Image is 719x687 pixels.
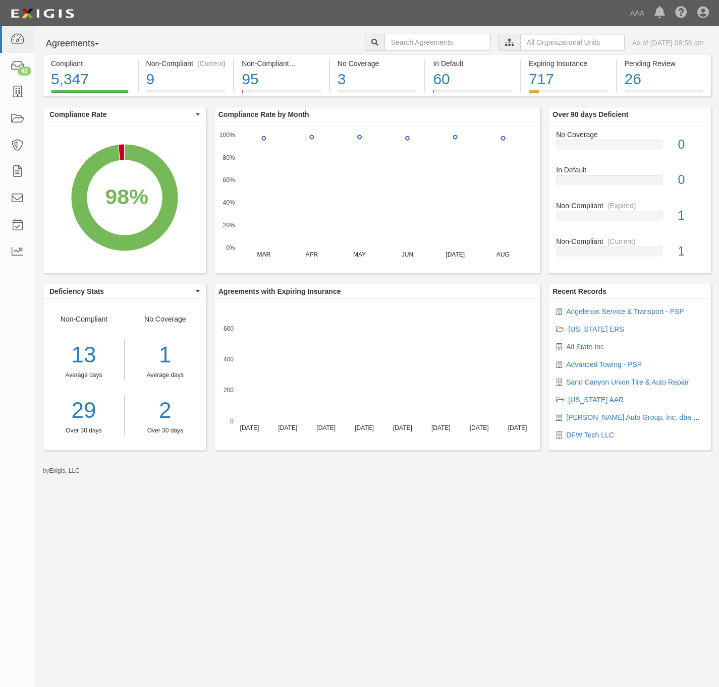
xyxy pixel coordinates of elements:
div: 0 [671,136,711,154]
text: APR [305,251,318,258]
div: 3 [338,69,417,90]
div: No Coverage [548,130,711,140]
b: Over 90 days Deficient [552,110,628,118]
div: Compliant [51,58,130,69]
div: 60 [433,69,513,90]
text: [DATE] [316,424,336,431]
text: [DATE] [446,251,465,258]
small: by [43,467,80,475]
text: MAY [353,251,366,258]
div: As of [DATE] 08:58 am [632,38,704,48]
span: Deficiency Stats [49,286,193,296]
div: Non-Compliant [548,236,711,246]
b: Recent Records [552,287,606,295]
a: In Default60 [425,90,520,98]
div: 98% [105,181,149,212]
div: 717 [529,69,609,90]
i: Help Center - Complianz [675,7,687,19]
text: AUG [496,251,510,258]
div: 29 [43,395,124,426]
div: Over 30 days [43,426,124,435]
div: Average days [132,371,198,380]
svg: A chart. [214,299,540,450]
text: 400 [224,356,234,363]
div: Average days [43,371,124,380]
div: 0 [671,171,711,189]
text: 600 [224,325,234,332]
a: [US_STATE] AAR [568,396,624,404]
div: 42 [18,67,31,76]
div: 5,347 [51,69,130,90]
input: Search Agreements [384,34,491,51]
text: [DATE] [508,424,527,431]
a: All State Inc [566,343,604,351]
a: Compliant5,347 [43,90,138,98]
text: 80% [223,154,235,161]
b: Compliance Rate by Month [218,110,309,118]
a: Sand Canyon Union Tire & Auto Repair [566,378,689,386]
div: Pending Review [625,58,704,69]
div: 1 [132,339,198,371]
div: (Expired) [607,201,636,211]
text: 200 [224,387,234,394]
text: 100% [219,131,235,138]
a: Exigis, LLC [49,467,80,474]
a: Angelenos Service & Transport - PSP [566,307,684,316]
div: No Coverage [338,58,417,69]
div: In Default [548,165,711,175]
div: Non-Compliant [43,314,125,435]
text: 20% [223,222,235,229]
svg: A chart. [214,122,540,273]
a: Expiring Insurance717 [521,90,616,98]
b: Agreements with Expiring Insurance [218,287,341,295]
text: 60% [223,176,235,183]
a: AAA [625,3,649,23]
div: Expiring Insurance [529,58,609,69]
div: 1 [671,242,711,261]
a: Non-Compliant(Current)1 [556,236,703,265]
text: 0% [226,244,235,251]
text: [DATE] [355,424,374,431]
div: 26 [625,69,704,90]
div: Non-Compliant [548,201,711,211]
a: [US_STATE] ERS [568,325,624,333]
a: Pending Review26 [617,90,712,98]
text: 0 [230,417,234,424]
a: No Coverage0 [556,130,703,165]
a: Advanced Towing - PSP [566,360,642,368]
text: 40% [223,199,235,206]
text: [DATE] [278,424,297,431]
a: No Coverage3 [330,90,425,98]
div: 1 [671,207,711,225]
button: Compliance Rate [43,107,206,121]
button: Deficiency Stats [43,284,206,298]
text: MAR [257,251,270,258]
div: (Current) [607,236,636,246]
a: DFW Tech LLC [566,431,614,439]
button: Agreements [43,34,119,54]
div: In Default [433,58,513,69]
img: logo-5460c22ac91f19d4615b14bd174203de0afe785f0fc80cf4dbbc73dc1793850b.png [8,5,77,23]
a: 2 [132,395,198,426]
text: [DATE] [431,424,451,431]
a: Non-Compliant(Expired)95 [234,90,329,98]
text: [DATE] [393,424,412,431]
a: Non-Compliant(Current)9 [139,90,234,98]
div: 9 [146,69,226,90]
div: (Expired) [293,58,322,69]
text: [DATE] [470,424,489,431]
div: (Current) [197,58,226,69]
text: JUN [401,251,413,258]
text: [DATE] [240,424,259,431]
a: Non-Compliant(Expired)1 [556,201,703,236]
svg: A chart. [43,122,205,273]
div: 95 [242,69,321,90]
div: 13 [43,339,124,371]
div: No Coverage [125,314,206,435]
input: All Organizational Units [520,34,625,51]
span: Compliance Rate [49,109,193,119]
